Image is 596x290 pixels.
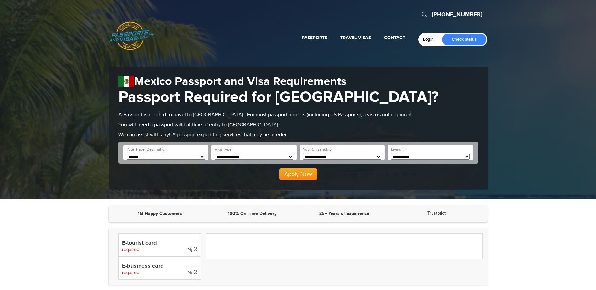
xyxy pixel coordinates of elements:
span: required [122,270,139,275]
p: A Passport is needed to travel to [GEOGRAPHIC_DATA]. For most passport holders (including US Pass... [118,112,478,119]
a: Trustpilot [427,211,446,216]
h1: Mexico Passport and Visa Requirements [118,75,478,89]
label: Your Travel Destination [127,147,167,152]
a: Travel Visas [340,35,371,40]
a: Passports [302,35,327,40]
span: required [122,247,139,252]
i: Paper Visa [188,270,192,275]
h4: E-tourist card [122,240,197,247]
a: Contact [384,35,405,40]
strong: 1M Happy Customers [138,211,182,216]
button: Apply Now [279,168,317,180]
a: US passport expediting services [169,132,241,138]
h4: E-business card [122,263,197,270]
p: We can assist with any that may be needed. [118,132,478,139]
a: Login [423,37,438,42]
a: Check Status [442,34,486,45]
label: Living In [391,147,406,152]
label: Your Citizenship [303,147,332,152]
a: [PHONE_NUMBER] [432,11,482,18]
p: You will need a passport valid at time of entry to [GEOGRAPHIC_DATA]. [118,122,478,129]
strong: 25+ Years of Experience [319,211,369,216]
label: Visa Type [215,147,231,152]
h1: Passport Required for [GEOGRAPHIC_DATA]? [118,89,478,107]
i: Paper Visa [188,247,192,252]
a: Passports & [DOMAIN_NAME] [109,21,155,50]
strong: 100% On Time Delivery [228,211,276,216]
